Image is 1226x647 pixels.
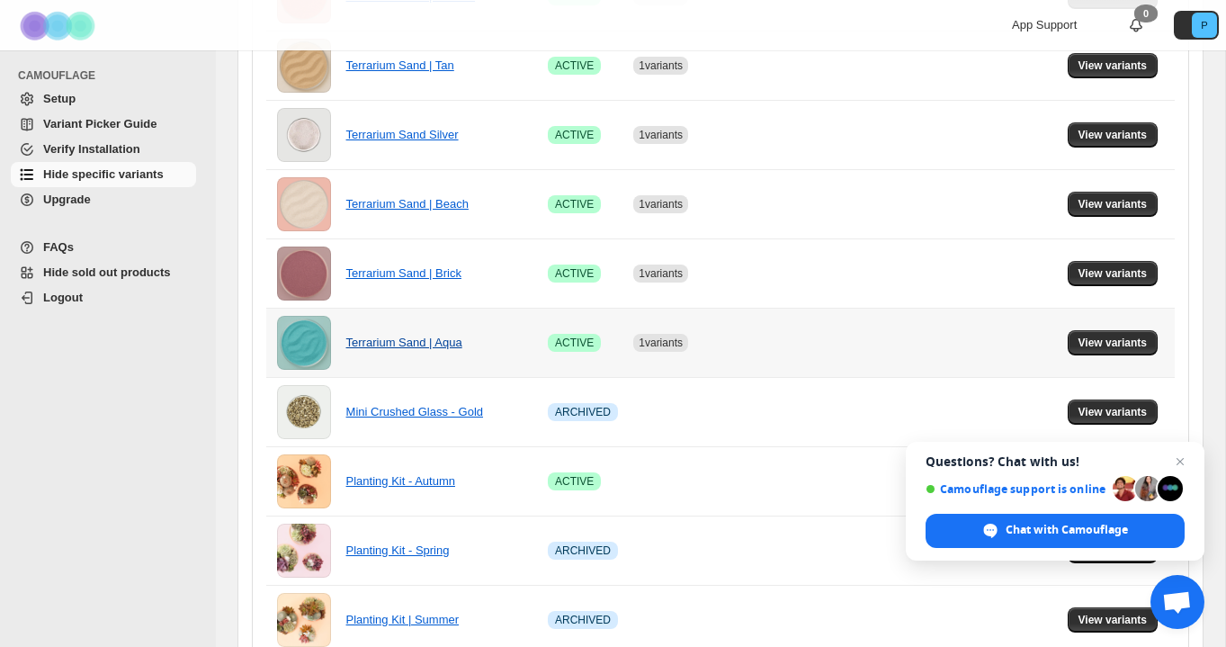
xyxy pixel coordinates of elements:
[43,240,74,254] span: FAQs
[277,108,331,162] img: Terrarium Sand Silver
[1174,11,1219,40] button: Avatar with initials P
[1078,128,1148,142] span: View variants
[346,128,459,141] a: Terrarium Sand Silver
[555,405,611,419] span: ARCHIVED
[11,137,196,162] a: Verify Installation
[346,405,483,418] a: Mini Crushed Glass - Gold
[346,474,455,488] a: Planting Kit - Autumn
[1192,13,1217,38] span: Avatar with initials P
[1169,451,1191,472] span: Close chat
[555,613,611,627] span: ARCHIVED
[43,167,164,181] span: Hide specific variants
[11,260,196,285] a: Hide sold out products
[43,92,76,105] span: Setup
[555,58,594,73] span: ACTIVE
[1078,613,1148,627] span: View variants
[11,162,196,187] a: Hide specific variants
[346,613,459,626] a: Planting Kit | Summer
[346,544,450,557] a: Planting Kit - Spring
[926,514,1185,548] div: Chat with Camouflage
[639,198,683,211] span: 1 variants
[1006,522,1128,538] span: Chat with Camouflage
[926,454,1185,469] span: Questions? Chat with us!
[277,524,331,578] img: Planting Kit - Spring
[11,285,196,310] a: Logout
[43,142,140,156] span: Verify Installation
[43,265,171,279] span: Hide sold out products
[1078,336,1148,350] span: View variants
[43,291,83,304] span: Logout
[1068,607,1159,633] button: View variants
[18,68,203,83] span: CAMOUFLAGE
[277,593,331,647] img: Planting Kit | Summer
[11,187,196,212] a: Upgrade
[11,112,196,137] a: Variant Picker Guide
[1068,53,1159,78] button: View variants
[346,336,462,349] a: Terrarium Sand | Aqua
[1068,330,1159,355] button: View variants
[1068,261,1159,286] button: View variants
[555,336,594,350] span: ACTIVE
[555,128,594,142] span: ACTIVE
[1068,400,1159,425] button: View variants
[346,197,469,211] a: Terrarium Sand | Beach
[1078,58,1148,73] span: View variants
[555,544,611,558] span: ARCHIVED
[1068,192,1159,217] button: View variants
[11,86,196,112] a: Setup
[346,58,454,72] a: Terrarium Sand | Tan
[1012,18,1077,31] span: App Support
[277,316,331,370] img: Terrarium Sand | Aqua
[11,235,196,260] a: FAQs
[277,177,331,231] img: Terrarium Sand | Beach
[277,454,331,508] img: Planting Kit - Autumn
[1201,20,1207,31] text: P
[1078,405,1148,419] span: View variants
[639,267,683,280] span: 1 variants
[639,59,683,72] span: 1 variants
[14,1,104,50] img: Camouflage
[555,197,594,211] span: ACTIVE
[1078,266,1148,281] span: View variants
[1127,16,1145,34] a: 0
[555,266,594,281] span: ACTIVE
[926,482,1106,496] span: Camouflage support is online
[639,337,683,349] span: 1 variants
[346,266,461,280] a: Terrarium Sand | Brick
[1068,122,1159,148] button: View variants
[43,117,157,130] span: Variant Picker Guide
[1078,197,1148,211] span: View variants
[277,385,331,439] img: Mini Crushed Glass - Gold
[1134,4,1158,22] div: 0
[1150,575,1204,629] div: Open chat
[277,247,331,301] img: Terrarium Sand | Brick
[555,474,594,489] span: ACTIVE
[43,193,91,206] span: Upgrade
[639,129,683,141] span: 1 variants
